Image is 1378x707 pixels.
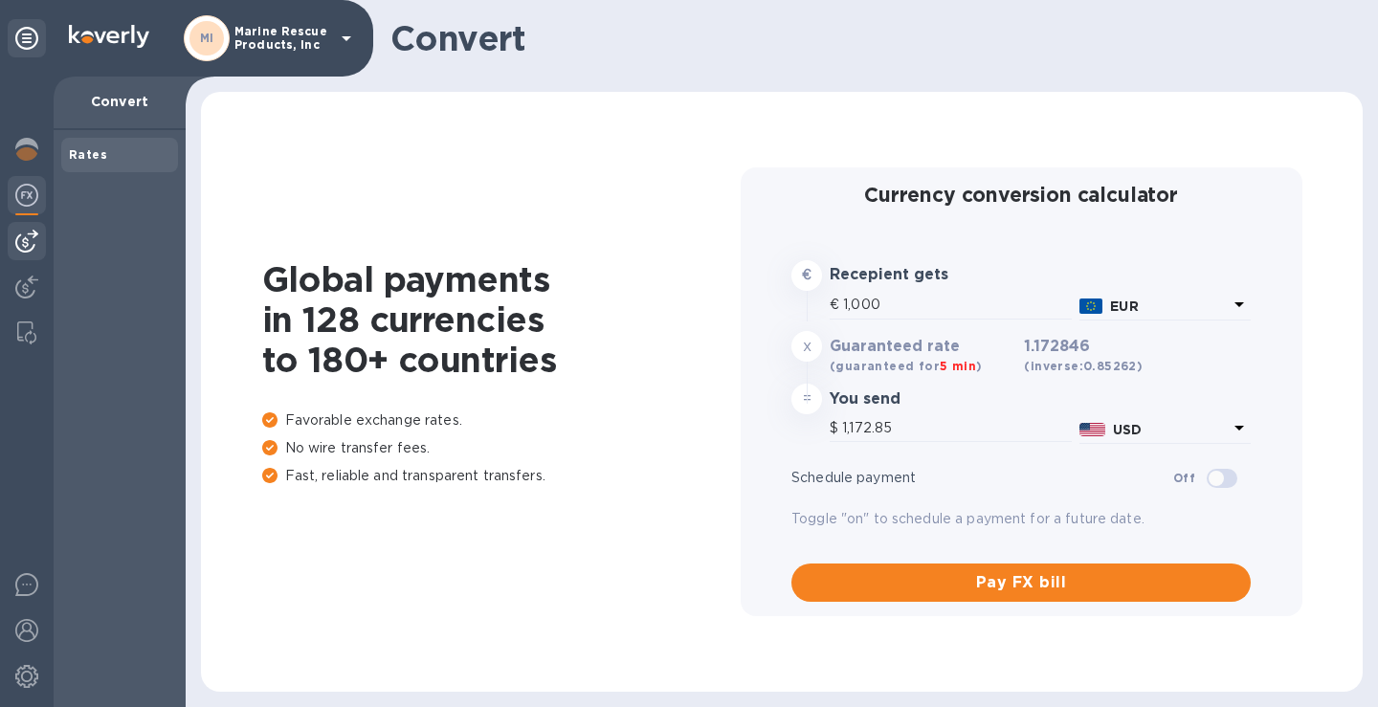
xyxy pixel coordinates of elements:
button: Pay FX bill [791,563,1251,602]
img: Logo [69,25,149,48]
b: USD [1113,422,1142,437]
h3: Recepient gets [830,266,1016,284]
h2: Currency conversion calculator [791,183,1251,207]
b: Rates [69,147,107,162]
p: No wire transfer fees. [262,438,741,458]
p: Schedule payment [791,468,1173,488]
img: USD [1079,423,1105,436]
p: Marine Rescue Products, Inc [234,25,330,52]
b: (inverse: 0.85262 ) [1024,359,1143,373]
h1: Global payments in 128 currencies to 180+ countries [262,259,741,380]
b: MI [200,31,214,45]
h1: Convert [390,18,1347,58]
img: Foreign exchange [15,184,38,207]
b: Off [1173,471,1195,485]
b: EUR [1110,298,1138,314]
input: Amount [842,414,1072,443]
div: Unpin categories [8,19,46,57]
strong: € [802,267,811,282]
b: (guaranteed for ) [830,359,982,373]
div: = [791,384,822,414]
span: 5 min [940,359,976,373]
input: Amount [843,291,1072,320]
p: Favorable exchange rates. [262,410,741,431]
p: Fast, reliable and transparent transfers. [262,466,741,486]
h3: You send [830,390,1016,409]
p: Toggle "on" to schedule a payment for a future date. [791,509,1251,529]
h3: Guaranteed rate [830,338,1016,356]
span: Pay FX bill [807,571,1235,594]
h3: 1.172846 [1024,338,1143,376]
div: x [791,331,822,362]
div: $ [830,414,842,443]
div: € [830,291,843,320]
p: Convert [69,92,170,111]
